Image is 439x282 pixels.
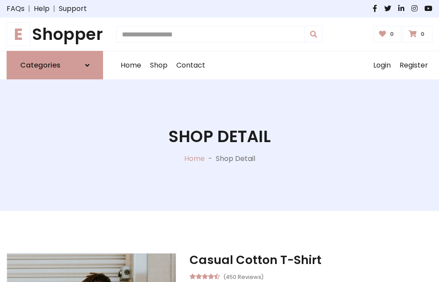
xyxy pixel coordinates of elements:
a: FAQs [7,4,25,14]
p: Shop Detail [216,153,255,164]
a: Support [59,4,87,14]
a: Home [116,51,146,79]
h1: Shop Detail [168,127,271,146]
a: Categories [7,51,103,79]
span: 0 [418,30,427,38]
a: Help [34,4,50,14]
a: 0 [373,26,402,43]
span: E [7,22,30,46]
a: Register [395,51,432,79]
a: Contact [172,51,210,79]
a: Shop [146,51,172,79]
a: Home [184,153,205,164]
a: EShopper [7,25,103,44]
span: 0 [388,30,396,38]
h1: Shopper [7,25,103,44]
a: 0 [403,26,432,43]
h6: Categories [20,61,61,69]
small: (450 Reviews) [223,271,264,282]
span: | [50,4,59,14]
p: - [205,153,216,164]
h3: Casual Cotton T-Shirt [189,253,432,267]
span: | [25,4,34,14]
a: Login [369,51,395,79]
